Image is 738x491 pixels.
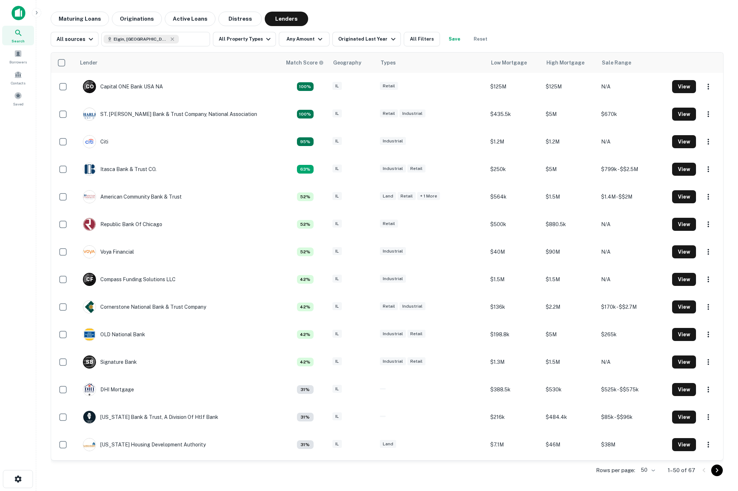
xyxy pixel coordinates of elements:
button: All Property Types [213,32,276,46]
td: $136k [487,293,542,321]
a: Borrowers [2,47,34,66]
th: Sale Range [597,53,668,73]
td: $7.1M [487,431,542,458]
button: View [672,245,696,258]
div: Retail [407,165,425,173]
div: IL [332,357,342,366]
td: $500k [487,211,542,238]
td: $1.5M [542,266,597,293]
td: $170k - $$2.7M [597,293,668,321]
img: picture [83,411,96,423]
img: picture [83,163,96,175]
div: IL [332,220,342,228]
div: Capitalize uses an advanced AI algorithm to match your search with the best lender. The match sco... [286,59,324,67]
div: Lender [80,58,97,67]
div: Matching Properties: 5, hasApolloMatch: undefined [297,220,314,229]
div: Industrial [380,357,406,366]
div: Compass Funding Solutions LLC [83,273,176,286]
div: Matching Properties: 3, hasApolloMatch: undefined [297,413,314,421]
div: Industrial [380,137,406,145]
div: IL [332,412,342,421]
td: $670k [597,100,668,128]
td: $1.4M - $$2M [597,183,668,211]
button: All sources [51,32,98,46]
td: $1.2M [542,128,597,155]
div: Chat Widget [702,433,738,468]
div: Geography [333,58,361,67]
a: Saved [2,89,34,108]
div: Matching Properties: 4, hasApolloMatch: undefined [297,275,314,284]
div: Retail [380,220,398,228]
td: $1.3M [487,348,542,376]
div: Matching Properties: 17, hasApolloMatch: undefined [297,110,314,118]
td: $564k [487,183,542,211]
td: N/A [597,238,668,266]
div: [US_STATE] Bank & Trust, A Division Of Htlf Bank [83,411,218,424]
div: Retail [407,330,425,338]
button: Originated Last Year [332,32,401,46]
td: $46M [542,431,597,458]
th: Low Mortgage [487,53,542,73]
img: picture [83,383,96,396]
td: $250k [487,155,542,183]
img: picture [83,136,96,148]
td: $38M [597,431,668,458]
span: Search [12,38,25,44]
div: IL [332,440,342,448]
div: IL [332,165,342,173]
div: Matching Properties: 4, hasApolloMatch: undefined [297,330,314,339]
th: Types [376,53,487,73]
th: High Mortgage [542,53,597,73]
td: $2.2M [542,293,597,321]
div: DHI Mortgage [83,383,134,396]
td: $525k - $$575k [597,376,668,403]
img: picture [83,218,96,230]
div: ST. [PERSON_NAME] Bank & Trust Company, National Association [83,108,257,121]
p: S B [86,358,93,366]
img: picture [83,328,96,341]
div: Matching Properties: 3, hasApolloMatch: undefined [297,385,314,394]
div: Search [2,26,34,45]
td: N/A [597,348,668,376]
div: Matching Properties: 6, hasApolloMatch: undefined [297,165,314,174]
div: + 1 more [417,192,440,200]
div: All sources [56,35,95,43]
img: picture [83,438,96,451]
img: capitalize-icon.png [12,6,25,20]
td: $265k [597,321,668,348]
button: View [672,163,696,176]
div: IL [332,385,342,393]
div: Capital ONE Bank USA NA [83,80,163,93]
div: Retail [407,357,425,366]
a: Contacts [2,68,34,87]
div: Industrial [380,275,406,283]
button: Active Loans [165,12,215,26]
button: Distress [218,12,262,26]
span: Contacts [11,80,25,86]
td: $435.5k [487,100,542,128]
td: $1.5M [487,266,542,293]
div: Low Mortgage [491,58,527,67]
div: Industrial [399,109,425,118]
button: View [672,80,696,93]
td: $2.3M [542,458,597,486]
button: Go to next page [711,465,723,476]
div: Matching Properties: 5, hasApolloMatch: undefined [297,192,314,201]
div: IL [332,275,342,283]
img: picture [83,301,96,313]
div: Industrial [399,302,425,311]
div: Originated Last Year [338,35,397,43]
p: C F [86,276,93,283]
div: IL [332,247,342,255]
div: Sale Range [602,58,631,67]
div: Industrial [380,165,406,173]
div: Land [380,440,396,448]
div: Itasca Bank & Trust CO. [83,163,156,176]
div: Matching Properties: 9, hasApolloMatch: undefined [297,137,314,146]
button: View [672,190,696,203]
div: Voya Financial [83,245,134,258]
td: N/A [597,211,668,238]
td: $799k - $$2.5M [597,155,668,183]
div: [US_STATE] Housing Development Authority [83,438,206,451]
